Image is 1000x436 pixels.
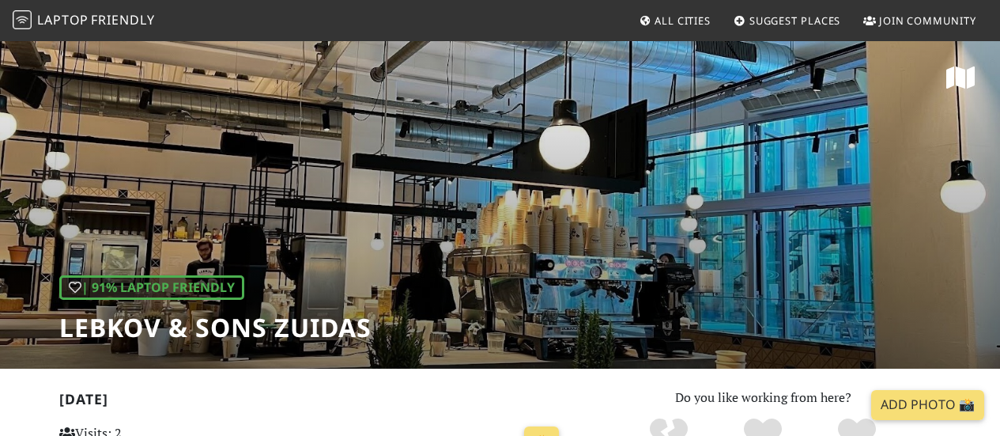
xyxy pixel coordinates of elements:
a: Join Community [857,6,983,35]
a: Suggest Places [727,6,847,35]
span: Friendly [91,11,154,28]
span: All Cities [655,13,711,28]
span: Join Community [879,13,976,28]
div: | 91% Laptop Friendly [59,275,244,301]
span: Suggest Places [749,13,841,28]
a: All Cities [632,6,717,35]
a: Add Photo 📸 [871,390,984,420]
h2: [DATE] [59,391,566,414]
span: Laptop [37,11,89,28]
h1: Lebkov & Sons Zuidas [59,313,372,343]
p: Do you like working from here? [585,388,942,408]
img: LaptopFriendly [13,10,32,29]
a: LaptopFriendly LaptopFriendly [13,7,155,35]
